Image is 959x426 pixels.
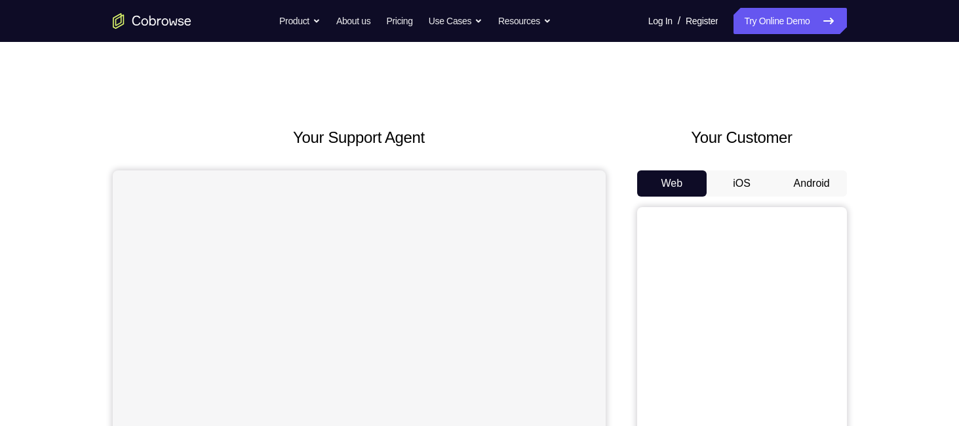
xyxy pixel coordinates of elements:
button: iOS [707,170,777,197]
span: / [678,13,680,29]
a: Log In [648,8,673,34]
button: Web [637,170,707,197]
h2: Your Support Agent [113,126,606,149]
a: Register [686,8,718,34]
button: Use Cases [429,8,482,34]
button: Android [777,170,847,197]
a: Pricing [386,8,412,34]
h2: Your Customer [637,126,847,149]
a: About us [336,8,370,34]
button: Product [279,8,321,34]
a: Try Online Demo [734,8,846,34]
a: Go to the home page [113,13,191,29]
button: Resources [498,8,551,34]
